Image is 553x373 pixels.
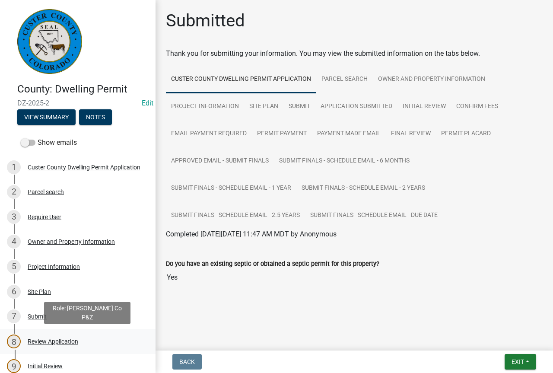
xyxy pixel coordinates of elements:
[28,289,51,295] div: Site Plan
[7,285,21,299] div: 6
[79,114,112,121] wm-modal-confirm: Notes
[172,354,202,370] button: Back
[142,99,153,107] a: Edit
[7,260,21,274] div: 5
[505,354,536,370] button: Exit
[296,175,430,202] a: Submit Finals - Schedule Email - 2 Years
[7,210,21,224] div: 3
[166,147,274,175] a: Approved Email - Submit Finals
[166,202,305,230] a: Submit Finals - Schedule Email - 2.5 Years
[166,230,337,238] span: Completed [DATE][DATE] 11:47 AM MDT by Anonymous
[79,109,112,125] button: Notes
[315,93,397,121] a: Application Submitted
[179,358,195,365] span: Back
[17,9,82,74] img: Custer County, Colorado
[436,120,496,148] a: Permit Placard
[166,120,252,148] a: Email Payment Required
[512,358,524,365] span: Exit
[28,214,61,220] div: Require User
[166,175,296,202] a: Submit Finals - Schedule Email - 1 Year
[28,189,64,195] div: Parcel search
[386,120,436,148] a: Final Review
[283,93,315,121] a: Submit
[7,309,21,323] div: 7
[451,93,503,121] a: Confirm Fees
[28,363,63,369] div: Initial Review
[28,338,78,344] div: Review Application
[397,93,451,121] a: Initial Review
[17,114,76,121] wm-modal-confirm: Summary
[28,313,47,319] div: Submit
[166,66,316,93] a: Custer County Dwelling Permit Application
[44,302,130,324] div: Role: [PERSON_NAME] Co P&Z
[17,83,149,96] h4: County: Dwelling Permit
[166,93,244,121] a: Project Information
[305,202,443,230] a: Submit Finals - Schedule Email - Due Date
[28,164,140,170] div: Custer County Dwelling Permit Application
[166,10,245,31] h1: Submitted
[21,137,77,148] label: Show emails
[7,185,21,199] div: 2
[142,99,153,107] wm-modal-confirm: Edit Application Number
[274,147,415,175] a: Submit Finals - Schedule Email - 6 Months
[316,66,373,93] a: Parcel search
[28,264,80,270] div: Project Information
[17,109,76,125] button: View Summary
[7,359,21,373] div: 9
[373,66,490,93] a: Owner and Property Information
[7,235,21,249] div: 4
[312,120,386,148] a: Payment Made Email
[166,48,543,59] div: Thank you for submitting your information. You may view the submitted information on the tabs below.
[166,261,379,267] label: Do you have an existing septic or obtained a septic permit for this property?
[244,93,283,121] a: Site Plan
[7,160,21,174] div: 1
[28,239,115,245] div: Owner and Property Information
[17,99,138,107] span: DZ-2025-2
[7,335,21,348] div: 8
[252,120,312,148] a: Permit Payment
